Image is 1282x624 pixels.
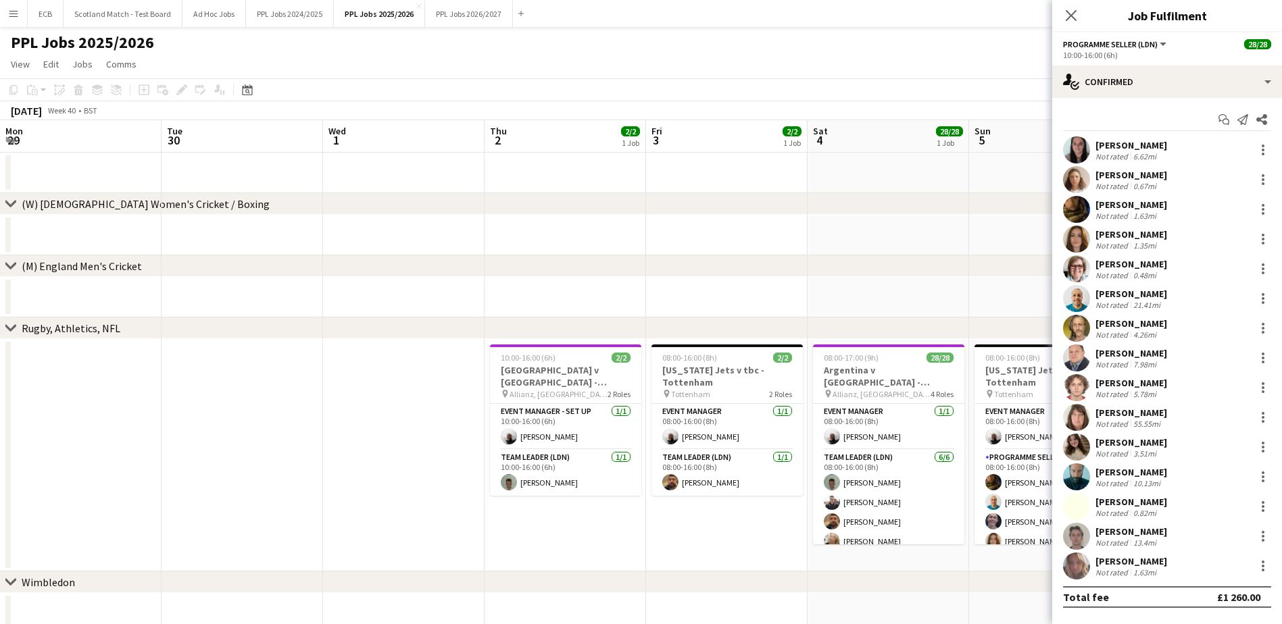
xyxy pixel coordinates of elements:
span: 2/2 [773,353,792,363]
div: Not rated [1095,300,1131,310]
div: Not rated [1095,508,1131,518]
div: 55.55mi [1131,419,1163,429]
span: 2/2 [621,126,640,136]
app-card-role: Team Leader (LDN)1/108:00-16:00 (8h)[PERSON_NAME] [651,450,803,496]
app-job-card: 08:00-16:00 (8h)2/2[US_STATE] Jets v tbc - Tottenham Tottenham2 RolesEvent Manager1/108:00-16:00 ... [651,344,803,496]
div: Confirmed [1052,66,1282,98]
app-job-card: 08:00-17:00 (9h)28/28Argentina v [GEOGRAPHIC_DATA] - Allianz, [GEOGRAPHIC_DATA] - 15:10 KO Allian... [813,344,964,544]
div: [PERSON_NAME] [1095,258,1167,270]
div: [PERSON_NAME] [1095,525,1167,538]
span: 4 [811,132,828,148]
div: Total fee [1063,590,1109,604]
span: 10:00-16:00 (6h) [501,353,556,363]
div: Not rated [1095,538,1131,548]
div: 5.78mi [1131,389,1159,399]
div: (W) [DEMOGRAPHIC_DATA] Women's Cricket / Boxing [22,197,270,211]
button: ECB [28,1,64,27]
span: 28/28 [927,353,954,363]
span: 2/2 [783,126,802,136]
div: [PERSON_NAME] [1095,407,1167,419]
div: Wimbledon [22,575,75,589]
div: Not rated [1095,270,1131,280]
span: Allianz, [GEOGRAPHIC_DATA] [510,389,608,399]
span: 28/28 [936,126,963,136]
span: Week 40 [45,105,78,115]
div: [PERSON_NAME] [1095,317,1167,330]
span: Fri [651,125,662,137]
h3: Argentina v [GEOGRAPHIC_DATA] - Allianz, [GEOGRAPHIC_DATA] - 15:10 KO [813,364,964,388]
div: 4.26mi [1131,330,1159,340]
div: [PERSON_NAME] [1095,347,1167,359]
div: Not rated [1095,181,1131,191]
div: 10.13mi [1131,478,1163,488]
span: 4 Roles [931,389,954,399]
span: Sun [975,125,991,137]
a: View [5,55,35,73]
span: 1 [326,132,346,148]
h3: [GEOGRAPHIC_DATA] v [GEOGRAPHIC_DATA] - Allianz, [GEOGRAPHIC_DATA] - Setup [490,364,641,388]
div: [PERSON_NAME] [1095,199,1167,211]
div: Not rated [1095,478,1131,488]
app-card-role: Team Leader (LDN)1/110:00-16:00 (6h)[PERSON_NAME] [490,450,641,496]
span: Tottenham [671,389,710,399]
div: Not rated [1095,359,1131,369]
div: [PERSON_NAME] [1095,288,1167,300]
span: View [11,58,30,70]
h3: [US_STATE] Jets v tbc - Tottenham [651,364,803,388]
button: Ad Hoc Jobs [182,1,246,27]
div: [PERSON_NAME] [1095,555,1167,567]
div: Rugby, Athletics, NFL [22,321,120,335]
span: 08:00-16:00 (8h) [662,353,717,363]
span: Programme Seller (LDN) [1063,39,1158,49]
span: Wed [328,125,346,137]
div: Not rated [1095,389,1131,399]
div: [PERSON_NAME] [1095,436,1167,448]
span: Comms [106,58,137,70]
app-card-role: Event Manager1/108:00-16:00 (8h)[PERSON_NAME] [651,404,803,450]
div: 10:00-16:00 (6h) [1063,50,1271,60]
div: [PERSON_NAME] [1095,228,1167,240]
app-job-card: 08:00-16:00 (8h)14/14[US_STATE] Jets v tbc - Tottenham Tottenham3 RolesEvent Manager1/108:00-16:0... [975,344,1126,544]
div: Not rated [1095,330,1131,340]
div: 0.67mi [1131,181,1159,191]
span: Tottenham [994,389,1033,399]
button: PPL Jobs 2024/2025 [246,1,334,27]
div: Not rated [1095,151,1131,161]
span: 3 [649,132,662,148]
button: Scotland Match - Test Board [64,1,182,27]
span: Mon [5,125,23,137]
div: Not rated [1095,211,1131,221]
div: BST [84,105,97,115]
span: Jobs [72,58,93,70]
span: 08:00-16:00 (8h) [985,353,1040,363]
app-card-role: Event Manager1/108:00-16:00 (8h)[PERSON_NAME] [975,404,1126,450]
h3: Job Fulfilment [1052,7,1282,24]
div: 10:00-16:00 (6h)2/2[GEOGRAPHIC_DATA] v [GEOGRAPHIC_DATA] - Allianz, [GEOGRAPHIC_DATA] - Setup All... [490,344,641,496]
div: 1 Job [783,138,801,148]
span: 5 [972,132,991,148]
div: 1.63mi [1131,211,1159,221]
div: [PERSON_NAME] [1095,466,1167,478]
div: (M) England Men's Cricket [22,259,142,273]
app-card-role: Team Leader (LDN)6/608:00-16:00 (8h)[PERSON_NAME][PERSON_NAME][PERSON_NAME][PERSON_NAME] [813,450,964,594]
div: [PERSON_NAME] [1095,496,1167,508]
div: [PERSON_NAME] [1095,169,1167,181]
h3: [US_STATE] Jets v tbc - Tottenham [975,364,1126,388]
h1: PPL Jobs 2025/2026 [11,32,154,53]
span: Edit [43,58,59,70]
span: Tue [167,125,182,137]
span: 08:00-17:00 (9h) [824,353,879,363]
span: 28/28 [1244,39,1271,49]
div: 0.82mi [1131,508,1159,518]
span: 2/2 [612,353,631,363]
div: [PERSON_NAME] [1095,139,1167,151]
div: 1.63mi [1131,567,1159,577]
button: PPL Jobs 2026/2027 [425,1,513,27]
div: 1 Job [622,138,639,148]
app-card-role: Event Manager1/108:00-16:00 (8h)[PERSON_NAME] [813,404,964,450]
div: [DATE] [11,104,42,118]
span: Sat [813,125,828,137]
